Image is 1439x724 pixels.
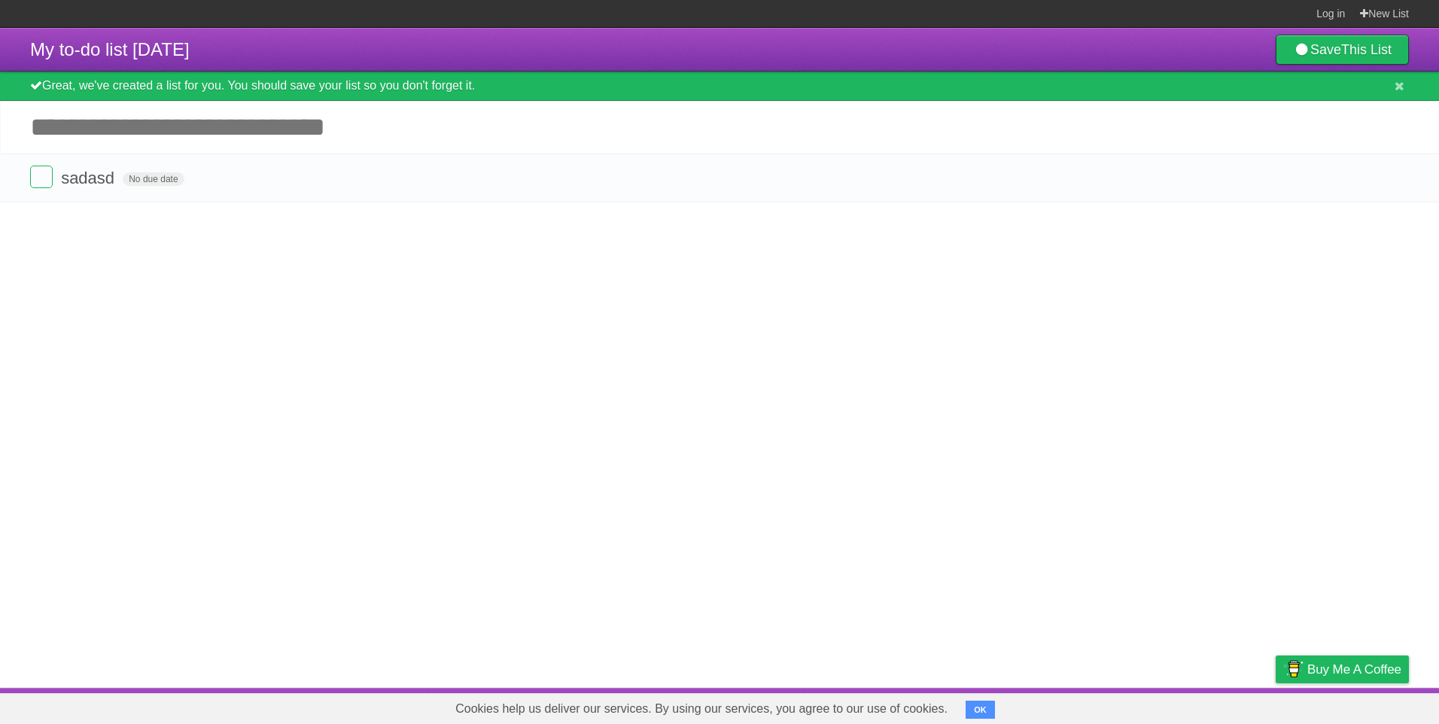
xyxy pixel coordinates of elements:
a: About [1075,692,1107,720]
label: Done [30,166,53,188]
span: sadasd [61,169,118,187]
a: Buy me a coffee [1276,656,1409,683]
a: Privacy [1256,692,1295,720]
a: SaveThis List [1276,35,1409,65]
button: OK [966,701,995,719]
span: Cookies help us deliver our services. By using our services, you agree to our use of cookies. [440,694,963,724]
a: Terms [1205,692,1238,720]
span: Buy me a coffee [1307,656,1401,683]
b: This List [1341,42,1392,57]
span: My to-do list [DATE] [30,39,190,59]
span: No due date [123,172,184,186]
a: Suggest a feature [1314,692,1409,720]
a: Developers [1125,692,1186,720]
img: Buy me a coffee [1283,656,1304,682]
